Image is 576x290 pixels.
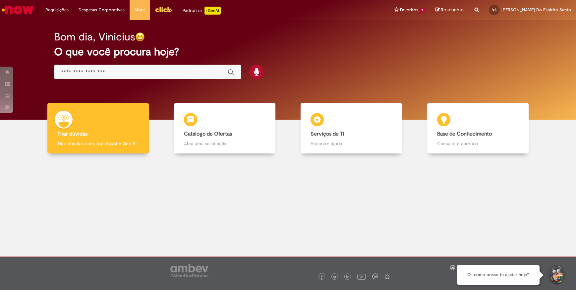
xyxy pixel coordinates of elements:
[346,275,350,279] img: logo_footer_linkedin.png
[400,7,418,13] span: Favoritos
[57,140,139,147] p: Tirar dúvidas com Lupi Assist e Gen Ai
[437,131,492,137] b: Base de Conhecimento
[357,272,366,281] img: logo_footer_youtube.png
[420,8,425,13] span: 7
[57,131,87,137] b: Tirar dúvidas
[546,265,566,285] button: Iniciar Conversa de Suporte
[183,7,221,15] div: Padroniza
[435,7,465,13] a: Rascunhos
[54,31,135,43] h2: Bom dia, Vinicius
[501,7,571,13] span: [PERSON_NAME] Do Espirito Santo
[288,103,415,154] a: Serviços de TI Encontre ajuda
[135,32,145,42] img: happy-face.png
[441,7,465,13] span: Rascunhos
[333,275,336,279] img: logo_footer_twitter.png
[204,7,221,15] p: +GenAi
[457,265,540,285] div: Oi, como posso te ajudar hoje?
[372,273,378,279] img: logo_footer_workplace.png
[184,140,265,147] p: Abra uma solicitação
[311,131,344,137] b: Serviços de TI
[492,8,496,12] span: VS
[320,275,323,279] img: logo_footer_facebook.png
[384,273,390,279] img: logo_footer_naosei.png
[135,7,145,13] span: More
[45,7,69,13] span: Requisições
[415,103,541,154] a: Base de Conhecimento Consulte e aprenda
[54,46,522,58] h2: O que você procura hoje?
[161,103,288,154] a: Catálogo de Ofertas Abra uma solicitação
[184,131,232,137] b: Catálogo de Ofertas
[311,140,392,147] p: Encontre ajuda
[35,103,161,154] a: Tirar dúvidas Tirar dúvidas com Lupi Assist e Gen Ai
[1,3,35,17] img: ServiceNow
[170,264,208,277] img: logo_footer_ambev_rotulo_gray.png
[155,5,173,15] img: click_logo_yellow_360x200.png
[437,140,519,147] p: Consulte e aprenda
[79,7,125,13] span: Despesas Corporativas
